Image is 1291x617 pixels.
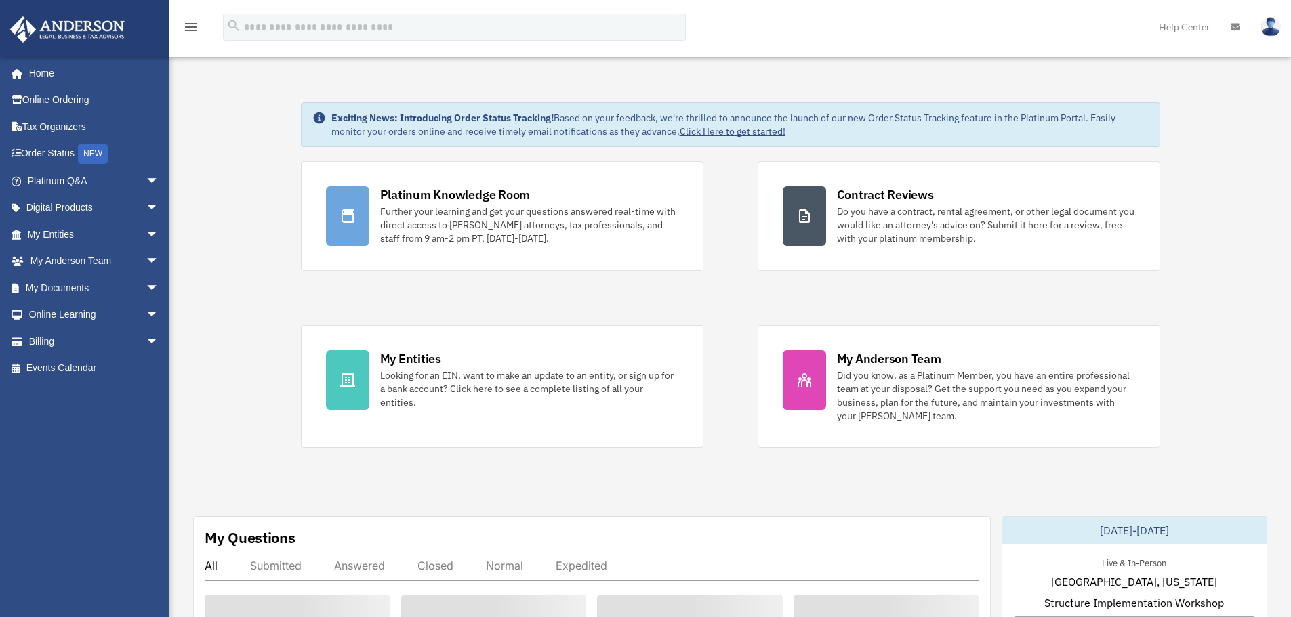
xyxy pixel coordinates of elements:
div: Did you know, as a Platinum Member, you have an entire professional team at your disposal? Get th... [837,368,1135,423]
a: Tax Organizers [9,113,180,140]
div: Contract Reviews [837,186,934,203]
a: Events Calendar [9,355,180,382]
a: Billingarrow_drop_down [9,328,180,355]
div: Submitted [250,559,302,572]
a: My Entitiesarrow_drop_down [9,221,180,248]
a: Contract Reviews Do you have a contract, rental agreement, or other legal document you would like... [758,161,1160,271]
span: arrow_drop_down [146,194,173,222]
a: Online Ordering [9,87,180,114]
a: menu [183,24,199,35]
a: My Anderson Team Did you know, as a Platinum Member, you have an entire professional team at your... [758,325,1160,448]
a: Click Here to get started! [680,125,785,137]
a: Digital Productsarrow_drop_down [9,194,180,221]
div: My Entities [380,350,441,367]
span: arrow_drop_down [146,301,173,329]
span: [GEOGRAPHIC_DATA], [US_STATE] [1051,574,1217,590]
div: Looking for an EIN, want to make an update to an entity, or sign up for a bank account? Click her... [380,368,678,409]
div: Platinum Knowledge Room [380,186,531,203]
div: Closed [417,559,453,572]
i: menu [183,19,199,35]
img: Anderson Advisors Platinum Portal [6,16,129,43]
div: Answered [334,559,385,572]
span: arrow_drop_down [146,167,173,195]
a: Home [9,60,173,87]
div: My Questions [205,528,295,548]
span: arrow_drop_down [146,221,173,249]
div: NEW [78,144,108,164]
a: Order StatusNEW [9,140,180,168]
strong: Exciting News: Introducing Order Status Tracking! [331,112,554,124]
div: All [205,559,218,572]
span: Structure Implementation Workshop [1044,595,1224,611]
div: My Anderson Team [837,350,941,367]
span: arrow_drop_down [146,274,173,302]
img: User Pic [1261,17,1281,37]
div: Based on your feedback, we're thrilled to announce the launch of our new Order Status Tracking fe... [331,111,1149,138]
a: My Anderson Teamarrow_drop_down [9,248,180,275]
div: Further your learning and get your questions answered real-time with direct access to [PERSON_NAM... [380,205,678,245]
a: Platinum Q&Aarrow_drop_down [9,167,180,194]
span: arrow_drop_down [146,248,173,276]
a: Platinum Knowledge Room Further your learning and get your questions answered real-time with dire... [301,161,703,271]
i: search [226,18,241,33]
a: Online Learningarrow_drop_down [9,301,180,328]
div: Do you have a contract, rental agreement, or other legal document you would like an attorney's ad... [837,205,1135,245]
a: My Entities Looking for an EIN, want to make an update to an entity, or sign up for a bank accoun... [301,325,703,448]
div: Normal [486,559,523,572]
div: Expedited [556,559,607,572]
a: My Documentsarrow_drop_down [9,274,180,301]
div: Live & In-Person [1091,555,1177,569]
span: arrow_drop_down [146,328,173,356]
div: [DATE]-[DATE] [1002,517,1267,544]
